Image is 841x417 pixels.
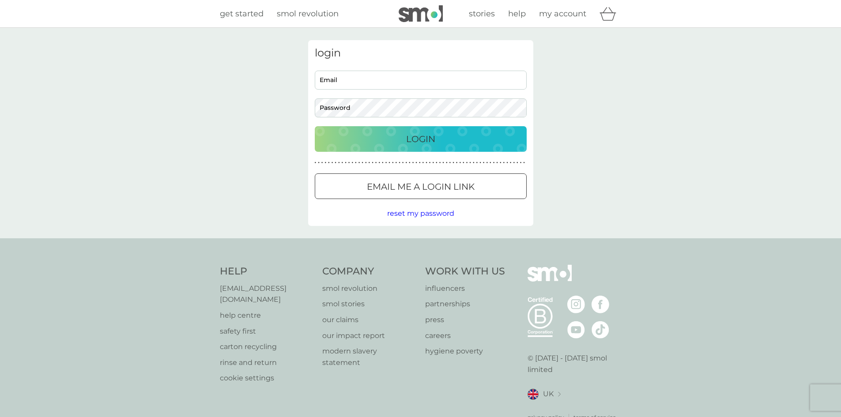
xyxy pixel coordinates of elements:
[335,161,336,165] p: ●
[382,161,384,165] p: ●
[345,161,347,165] p: ●
[543,388,554,400] span: UK
[439,161,441,165] p: ●
[453,161,454,165] p: ●
[592,321,609,338] img: visit the smol Tiktok page
[220,357,314,368] a: rinse and return
[490,161,491,165] p: ●
[220,372,314,384] p: cookie settings
[425,298,505,310] a: partnerships
[338,161,340,165] p: ●
[405,161,407,165] p: ●
[517,161,518,165] p: ●
[362,161,363,165] p: ●
[406,132,435,146] p: Login
[539,8,586,20] a: my account
[369,161,370,165] p: ●
[476,161,478,165] p: ●
[558,392,561,397] img: select a new location
[425,346,505,357] a: hygiene poverty
[372,161,373,165] p: ●
[432,161,434,165] p: ●
[425,330,505,342] a: careers
[399,5,443,22] img: smol
[523,161,525,165] p: ●
[486,161,488,165] p: ●
[425,283,505,294] a: influencers
[277,9,339,19] span: smol revolution
[220,9,264,19] span: get started
[500,161,502,165] p: ●
[508,8,526,20] a: help
[592,296,609,313] img: visit the smol Facebook page
[399,161,400,165] p: ●
[520,161,522,165] p: ●
[315,126,527,152] button: Login
[419,161,421,165] p: ●
[358,161,360,165] p: ●
[322,330,416,342] p: our impact report
[508,9,526,19] span: help
[513,161,515,165] p: ●
[600,5,622,23] div: basket
[318,161,320,165] p: ●
[367,180,475,194] p: Email me a login link
[328,161,330,165] p: ●
[567,296,585,313] img: visit the smol Instagram page
[463,161,464,165] p: ●
[220,8,264,20] a: get started
[396,161,397,165] p: ●
[388,161,390,165] p: ●
[220,283,314,305] a: [EMAIL_ADDRESS][DOMAIN_NAME]
[456,161,458,165] p: ●
[479,161,481,165] p: ●
[220,341,314,353] a: carton recycling
[496,161,498,165] p: ●
[365,161,367,165] p: ●
[469,8,495,20] a: stories
[351,161,353,165] p: ●
[412,161,414,165] p: ●
[436,161,437,165] p: ●
[220,310,314,321] a: help centre
[528,353,622,375] p: © [DATE] - [DATE] smol limited
[220,326,314,337] a: safety first
[392,161,394,165] p: ●
[315,173,527,199] button: Email me a login link
[469,161,471,165] p: ●
[321,161,323,165] p: ●
[510,161,512,165] p: ●
[422,161,424,165] p: ●
[322,346,416,368] a: modern slavery statement
[324,161,326,165] p: ●
[503,161,505,165] p: ●
[528,265,572,295] img: smol
[322,283,416,294] a: smol revolution
[425,314,505,326] a: press
[469,9,495,19] span: stories
[483,161,485,165] p: ●
[322,298,416,310] a: smol stories
[528,389,539,400] img: UK flag
[429,161,431,165] p: ●
[385,161,387,165] p: ●
[378,161,380,165] p: ●
[322,314,416,326] a: our claims
[466,161,468,165] p: ●
[415,161,417,165] p: ●
[425,265,505,278] h4: Work With Us
[446,161,448,165] p: ●
[459,161,461,165] p: ●
[473,161,475,165] p: ●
